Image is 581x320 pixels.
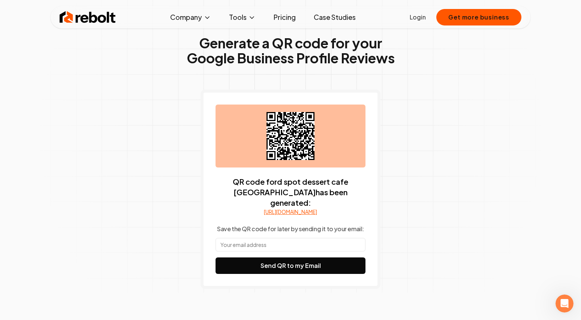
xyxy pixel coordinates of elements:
button: Tools [223,10,262,25]
button: Get more business [436,9,521,25]
input: Your email address [216,238,365,251]
p: Save the QR code for later by sending it to your email: [217,224,364,233]
img: Rebolt Logo [60,10,116,25]
a: Pricing [268,10,302,25]
iframe: Intercom live chat [556,295,574,313]
a: [URL][DOMAIN_NAME] [264,208,317,215]
p: QR code for d spot dessert cafe [GEOGRAPHIC_DATA] has been generated: [216,176,365,208]
h1: Generate a QR code for your Google Business Profile Reviews [187,36,395,66]
button: Company [164,10,217,25]
button: Send QR to my Email [216,257,365,274]
a: Case Studies [308,10,362,25]
a: Login [410,13,426,22]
